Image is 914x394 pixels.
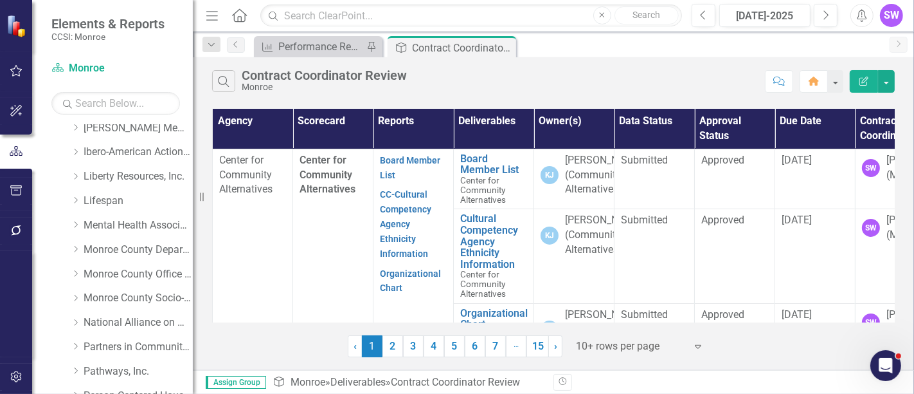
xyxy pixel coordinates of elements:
[460,213,527,270] a: Cultural Competency Agency Ethnicity Information
[485,335,506,357] a: 7
[565,213,642,258] div: [PERSON_NAME] (Community Alternatives)
[330,376,386,388] a: Deliverables
[782,154,812,166] span: [DATE]
[724,8,806,24] div: [DATE]-2025
[382,335,403,357] a: 2
[391,376,520,388] div: Contract Coordinator Review
[870,350,901,381] iframe: Intercom live chat
[51,61,180,76] a: Monroe
[242,68,407,82] div: Contract Coordinator Review
[862,314,880,332] div: SW
[460,153,527,176] a: Board Member List
[242,82,407,92] div: Monroe
[554,340,557,352] span: ›
[454,303,534,364] td: Double-Click to Edit Right Click for Context Menu
[380,268,441,294] a: Organizational Chart
[403,335,424,357] a: 3
[862,159,880,177] div: SW
[354,340,357,352] span: ‹
[565,308,642,352] div: [PERSON_NAME] (Community Alternatives)
[695,149,775,209] td: Double-Click to Edit
[614,149,695,209] td: Double-Click to Edit
[534,303,614,364] td: Double-Click to Edit
[541,227,559,245] div: KJ
[213,149,293,364] td: Double-Click to Edit
[424,335,444,357] a: 4
[219,153,286,198] p: Center for Community Alternatives
[701,214,744,226] span: Approved
[541,166,559,184] div: KJ
[257,39,363,55] a: Performance Report
[206,376,266,389] span: Assign Group
[460,269,506,299] span: Center for Community Alternatives
[614,6,679,24] button: Search
[6,15,29,37] img: ClearPoint Strategy
[775,149,856,209] td: Double-Click to Edit
[380,155,440,180] a: Board Member List
[444,335,465,357] a: 5
[460,308,528,330] a: Organizational Chart
[51,32,165,42] small: CCSI: Monroe
[695,209,775,303] td: Double-Click to Edit
[84,364,193,379] a: Pathways, Inc.
[465,335,485,357] a: 6
[84,243,193,258] a: Monroe County Department of Social Services
[454,209,534,303] td: Double-Click to Edit Right Click for Context Menu
[51,92,180,115] input: Search Below...
[373,149,454,364] td: Double-Click to Edit
[621,308,668,321] span: Submitted
[701,154,744,166] span: Approved
[84,340,193,355] a: Partners in Community Development
[51,16,165,32] span: Elements & Reports
[719,4,811,27] button: [DATE]-2025
[273,375,544,390] div: » »
[695,303,775,364] td: Double-Click to Edit
[775,209,856,303] td: Double-Click to Edit
[84,291,193,306] a: Monroe County Socio-Legal Center
[862,219,880,237] div: SW
[380,189,431,258] a: CC-Cultural Competency Agency Ethnicity Information
[782,308,812,321] span: [DATE]
[84,194,193,209] a: Lifespan
[782,214,812,226] span: [DATE]
[701,308,744,321] span: Approved
[565,153,642,198] div: [PERSON_NAME] (Community Alternatives)
[775,303,856,364] td: Double-Click to Edit
[84,267,193,282] a: Monroe County Office of Mental Health
[84,145,193,160] a: Ibero-American Action League, Inc.
[260,5,682,27] input: Search ClearPoint...
[621,154,668,166] span: Submitted
[454,149,534,209] td: Double-Click to Edit Right Click for Context Menu
[526,335,549,357] a: 15
[84,121,193,136] a: [PERSON_NAME] Memorial Institute, Inc.
[84,218,193,233] a: Mental Health Association
[278,39,363,55] div: Performance Report
[291,376,325,388] a: Monroe
[300,154,355,196] span: Center for Community Alternatives
[362,335,382,357] span: 1
[84,169,193,184] a: Liberty Resources, Inc.
[412,40,513,56] div: Contract Coordinator Review
[534,149,614,209] td: Double-Click to Edit
[632,10,660,20] span: Search
[541,321,559,339] div: KJ
[880,4,903,27] button: SW
[614,209,695,303] td: Double-Click to Edit
[621,214,668,226] span: Submitted
[614,303,695,364] td: Double-Click to Edit
[534,209,614,303] td: Double-Click to Edit
[460,175,506,205] span: Center for Community Alternatives
[84,315,193,330] a: National Alliance on Mental Illness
